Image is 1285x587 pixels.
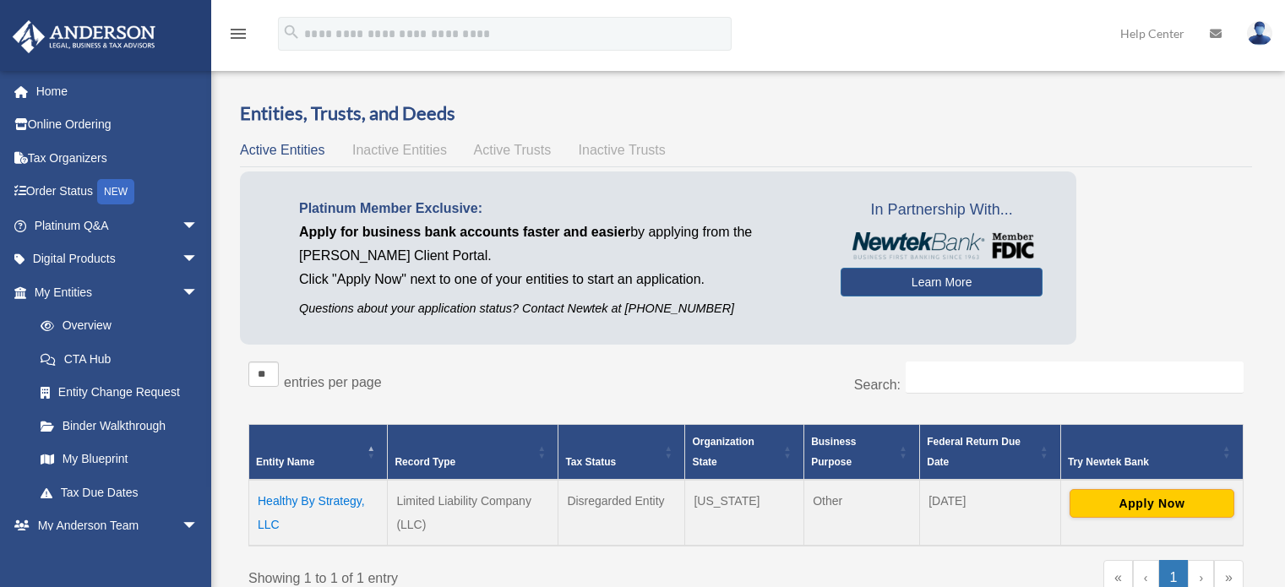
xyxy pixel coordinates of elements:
[12,108,224,142] a: Online Ordering
[849,232,1034,259] img: NewtekBankLogoSM.png
[240,143,324,157] span: Active Entities
[558,480,685,546] td: Disregarded Entity
[24,342,215,376] a: CTA Hub
[804,424,920,480] th: Business Purpose: Activate to sort
[685,480,804,546] td: [US_STATE]
[811,436,856,468] span: Business Purpose
[388,480,558,546] td: Limited Liability Company (LLC)
[841,268,1043,296] a: Learn More
[804,480,920,546] td: Other
[182,509,215,544] span: arrow_drop_down
[388,424,558,480] th: Record Type: Activate to sort
[24,443,215,476] a: My Blueprint
[182,209,215,243] span: arrow_drop_down
[249,424,388,480] th: Entity Name: Activate to invert sorting
[97,179,134,204] div: NEW
[282,23,301,41] i: search
[12,209,224,242] a: Platinum Q&Aarrow_drop_down
[692,436,754,468] span: Organization State
[256,456,314,468] span: Entity Name
[240,101,1252,127] h3: Entities, Trusts, and Deeds
[920,480,1061,546] td: [DATE]
[182,242,215,277] span: arrow_drop_down
[1068,452,1217,472] div: Try Newtek Bank
[927,436,1021,468] span: Federal Return Due Date
[12,175,224,209] a: Order StatusNEW
[12,275,215,309] a: My Entitiesarrow_drop_down
[299,298,815,319] p: Questions about your application status? Contact Newtek at [PHONE_NUMBER]
[920,424,1061,480] th: Federal Return Due Date: Activate to sort
[24,476,215,509] a: Tax Due Dates
[24,376,215,410] a: Entity Change Request
[841,197,1043,224] span: In Partnership With...
[1060,424,1243,480] th: Try Newtek Bank : Activate to sort
[182,275,215,310] span: arrow_drop_down
[8,20,161,53] img: Anderson Advisors Platinum Portal
[474,143,552,157] span: Active Trusts
[284,375,382,389] label: entries per page
[12,509,224,543] a: My Anderson Teamarrow_drop_down
[854,378,901,392] label: Search:
[685,424,804,480] th: Organization State: Activate to sort
[395,456,455,468] span: Record Type
[228,30,248,44] a: menu
[24,409,215,443] a: Binder Walkthrough
[12,242,224,276] a: Digital Productsarrow_drop_down
[352,143,447,157] span: Inactive Entities
[299,225,630,239] span: Apply for business bank accounts faster and easier
[24,309,207,343] a: Overview
[1070,489,1234,518] button: Apply Now
[299,197,815,220] p: Platinum Member Exclusive:
[228,24,248,44] i: menu
[565,456,616,468] span: Tax Status
[1247,21,1272,46] img: User Pic
[579,143,666,157] span: Inactive Trusts
[299,220,815,268] p: by applying from the [PERSON_NAME] Client Portal.
[12,74,224,108] a: Home
[249,480,388,546] td: Healthy By Strategy, LLC
[558,424,685,480] th: Tax Status: Activate to sort
[299,268,815,291] p: Click "Apply Now" next to one of your entities to start an application.
[12,141,224,175] a: Tax Organizers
